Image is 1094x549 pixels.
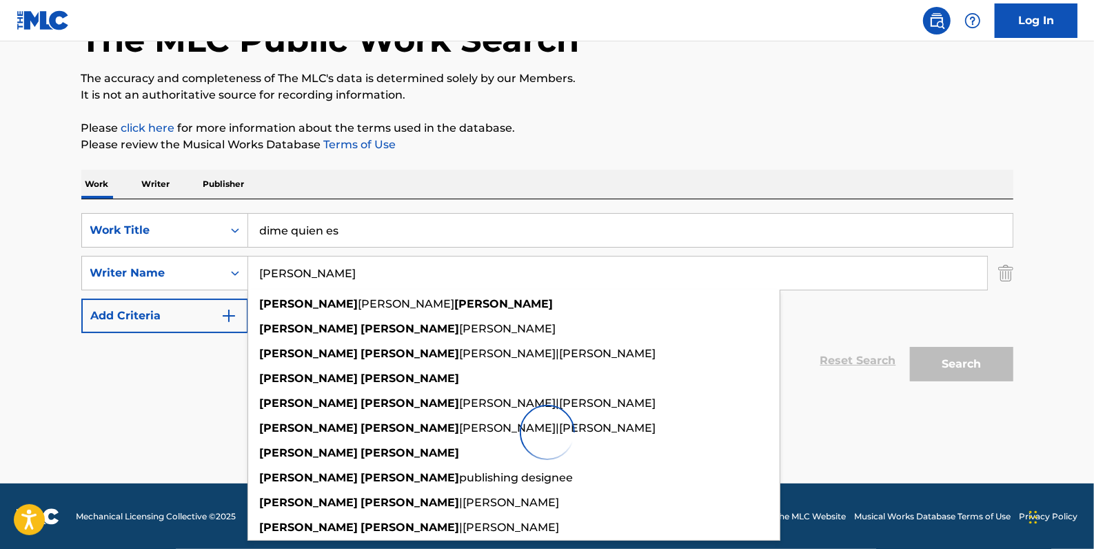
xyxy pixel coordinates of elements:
img: 9d2ae6d4665cec9f34b9.svg [221,308,237,324]
div: Help [959,7,986,34]
div: Work Title [90,222,214,239]
a: Log In [995,3,1077,38]
p: Publisher [199,170,249,199]
span: |[PERSON_NAME] [460,521,560,534]
strong: [PERSON_NAME] [361,521,460,534]
p: Please review the Musical Works Database [81,137,1013,153]
img: search [929,12,945,29]
img: preloader [509,394,585,470]
img: Delete Criterion [998,256,1013,290]
strong: [PERSON_NAME] [260,322,358,335]
p: It is not an authoritative source for recording information. [81,87,1013,103]
a: The MLC Website [774,510,846,523]
a: Terms of Use [321,138,396,151]
strong: [PERSON_NAME] [361,347,460,360]
strong: [PERSON_NAME] [361,496,460,509]
img: MLC Logo [17,10,70,30]
a: Musical Works Database Terms of Use [854,510,1011,523]
span: |[PERSON_NAME] [460,496,560,509]
strong: [PERSON_NAME] [260,372,358,385]
strong: [PERSON_NAME] [260,496,358,509]
strong: [PERSON_NAME] [260,347,358,360]
p: Writer [138,170,174,199]
div: Drag [1029,497,1037,538]
span: Mechanical Licensing Collective © 2025 [76,510,236,523]
p: The accuracy and completeness of The MLC's data is determined solely by our Members. [81,70,1013,87]
button: Add Criteria [81,299,248,333]
strong: [PERSON_NAME] [361,372,460,385]
span: [PERSON_NAME] [460,322,556,335]
a: Privacy Policy [1019,510,1077,523]
strong: [PERSON_NAME] [260,297,358,310]
iframe: Chat Widget [1025,483,1094,549]
strong: [PERSON_NAME] [455,297,554,310]
span: [PERSON_NAME]|[PERSON_NAME] [460,347,656,360]
strong: [PERSON_NAME] [260,521,358,534]
img: help [964,12,981,29]
form: Search Form [81,213,1013,388]
a: click here [121,121,175,134]
strong: [PERSON_NAME] [361,471,460,484]
strong: [PERSON_NAME] [361,322,460,335]
div: Writer Name [90,265,214,281]
a: Public Search [923,7,951,34]
span: [PERSON_NAME] [358,297,455,310]
span: publishing designee [460,471,574,484]
img: logo [17,508,59,525]
strong: [PERSON_NAME] [260,471,358,484]
p: Please for more information about the terms used in the database. [81,120,1013,137]
p: Work [81,170,113,199]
